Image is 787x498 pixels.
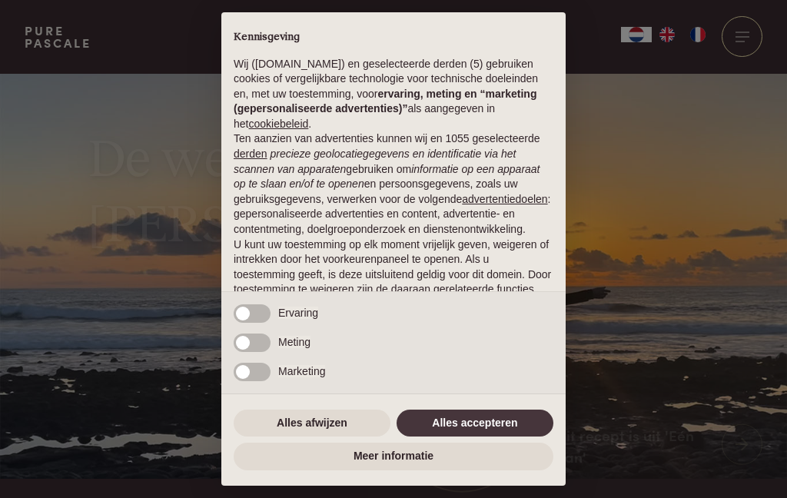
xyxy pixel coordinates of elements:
em: precieze geolocatiegegevens en identificatie via het scannen van apparaten [234,148,516,175]
span: Meting [278,336,310,348]
p: Ten aanzien van advertenties kunnen wij en 1055 geselecteerde gebruiken om en persoonsgegevens, z... [234,131,553,237]
p: Wij ([DOMAIN_NAME]) en geselecteerde derden (5) gebruiken cookies of vergelijkbare technologie vo... [234,57,553,132]
button: Alles afwijzen [234,410,390,437]
p: U kunt uw toestemming op elk moment vrijelijk geven, weigeren of intrekken door het voorkeurenpan... [234,237,553,313]
button: advertentiedoelen [462,192,547,207]
strong: ervaring, meting en “marketing (gepersonaliseerde advertenties)” [234,88,536,115]
button: Meer informatie [234,443,553,470]
span: Marketing [278,365,325,377]
span: Ervaring [278,307,318,319]
a: cookiebeleid [248,118,308,130]
button: derden [234,147,267,162]
em: informatie op een apparaat op te slaan en/of te openen [234,163,540,191]
h2: Kennisgeving [234,31,553,45]
button: Alles accepteren [397,410,553,437]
